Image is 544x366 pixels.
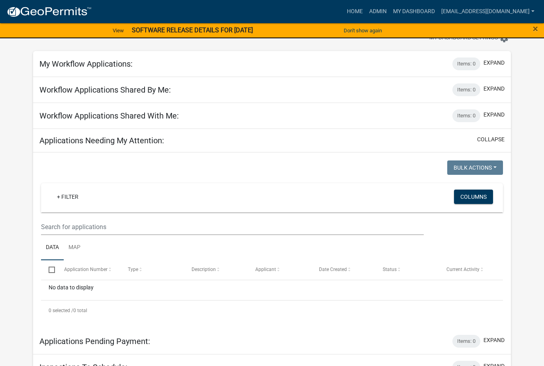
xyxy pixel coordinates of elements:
button: expand [483,59,505,67]
button: expand [483,111,505,119]
h5: Workflow Applications Shared By Me: [39,85,171,95]
span: Current Activity [446,267,479,272]
button: Bulk Actions [447,160,503,175]
datatable-header-cell: Select [41,260,56,279]
a: Admin [366,4,390,19]
span: Type [128,267,138,272]
h5: Workflow Applications Shared With Me: [39,111,179,121]
datatable-header-cell: Status [375,260,439,279]
a: [EMAIL_ADDRESS][DOMAIN_NAME] [438,4,538,19]
button: Columns [454,190,493,204]
div: No data to display [41,280,503,300]
a: + Filter [51,190,85,204]
div: Items: 0 [452,83,480,96]
h5: Applications Pending Payment: [39,336,150,346]
span: Date Created [319,267,347,272]
div: Items: 0 [452,109,480,122]
div: Items: 0 [452,57,480,70]
a: Map [64,235,85,261]
div: Items: 0 [452,335,480,348]
span: Application Number [64,267,108,272]
datatable-header-cell: Type [120,260,184,279]
button: Close [533,24,538,34]
a: View [110,24,127,37]
datatable-header-cell: Application Number [57,260,120,279]
a: Data [41,235,64,261]
span: Applicant [255,267,276,272]
span: Description [192,267,216,272]
button: Don't show again [340,24,385,37]
div: collapse [33,152,511,328]
input: Search for applications [41,219,424,235]
a: Home [344,4,366,19]
button: collapse [477,135,505,144]
button: expand [483,336,505,344]
datatable-header-cell: Date Created [311,260,375,279]
h5: Applications Needing My Attention: [39,136,164,145]
span: Status [383,267,397,272]
datatable-header-cell: Current Activity [439,260,503,279]
a: My Dashboard [390,4,438,19]
datatable-header-cell: Description [184,260,248,279]
div: 0 total [41,301,503,320]
strong: SOFTWARE RELEASE DETAILS FOR [DATE] [132,26,253,34]
span: 0 selected / [49,308,73,313]
span: × [533,23,538,34]
datatable-header-cell: Applicant [248,260,311,279]
h5: My Workflow Applications: [39,59,133,69]
button: expand [483,85,505,93]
